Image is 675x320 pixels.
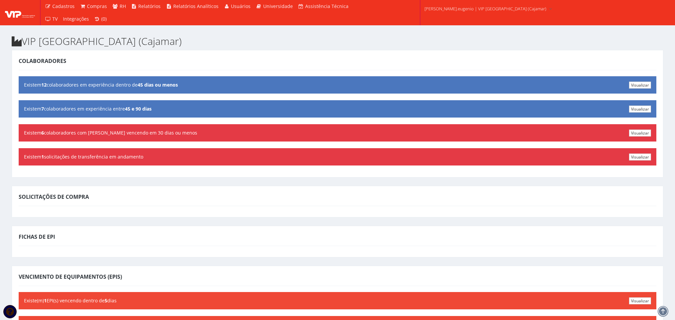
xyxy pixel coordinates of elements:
span: Colaboradores [19,57,66,65]
span: Vencimento de Equipamentos (EPIs) [19,273,122,280]
b: 7 [41,106,44,112]
a: TV [42,13,60,25]
a: Visualizar [629,106,651,113]
a: (0) [92,13,110,25]
div: Existem colaboradores com [PERSON_NAME] vencendo em 30 dias ou menos [19,124,656,142]
div: Existem colaboradores em experiência dentro de [19,76,656,94]
span: Fichas de EPI [19,233,55,240]
span: Usuários [231,3,251,9]
span: (0) [101,16,107,22]
h2: VIP [GEOGRAPHIC_DATA] (Cajamar) [12,36,663,47]
span: Universidade [263,3,293,9]
span: Relatórios Analíticos [173,3,219,9]
span: [PERSON_NAME].eugenio | VIP [GEOGRAPHIC_DATA] (Cajamar) [424,5,546,12]
a: Visualizar [629,297,651,304]
b: 6 [41,130,44,136]
a: Integrações [60,13,92,25]
span: Cadastros [52,3,75,9]
a: Visualizar [629,130,651,137]
b: 5 [105,297,107,304]
div: Existem solicitações de transferência em andamento [19,148,656,165]
div: Existem colaboradores em experiência entre [19,100,656,118]
b: 45 dias ou menos [138,82,178,88]
b: 1 [41,154,44,160]
b: 45 e 90 dias [125,106,152,112]
span: RH [120,3,126,9]
span: Compras [87,3,107,9]
img: logo [5,8,35,18]
span: Relatórios [138,3,161,9]
span: Integrações [63,16,89,22]
b: 12 [41,82,47,88]
span: TV [52,16,58,22]
b: 1 [44,297,47,304]
span: Assistência Técnica [305,3,348,9]
span: Solicitações de Compra [19,193,89,200]
div: Existe(m) EPI(s) vencendo dentro de dias [19,292,656,309]
a: Visualizar [629,154,651,160]
a: Visualizar [629,82,651,89]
